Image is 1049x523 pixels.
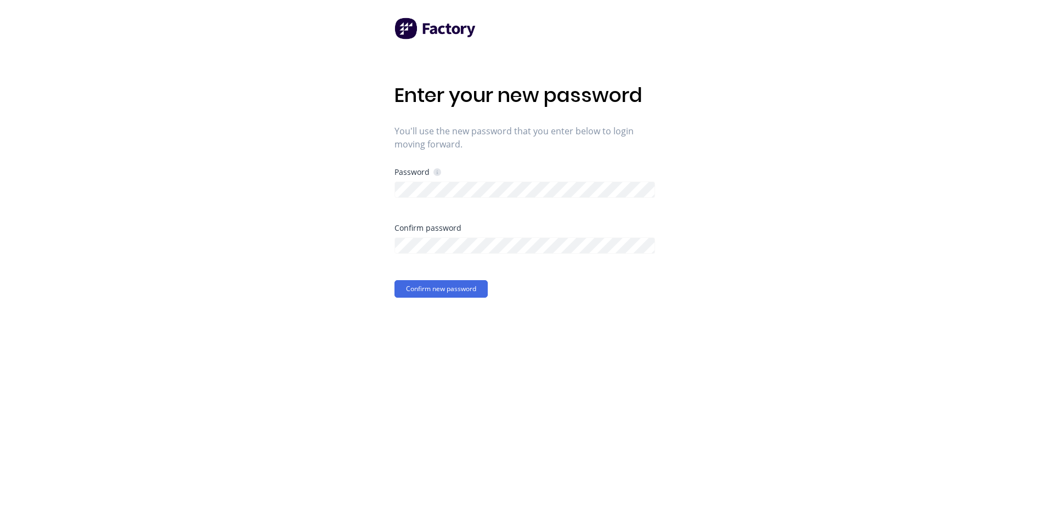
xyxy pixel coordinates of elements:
div: Confirm password [394,224,655,232]
img: Factory [394,18,477,39]
div: Password [394,167,441,177]
h1: Enter your new password [394,83,655,107]
span: You'll use the new password that you enter below to login moving forward. [394,124,655,151]
button: Confirm new password [394,280,488,298]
